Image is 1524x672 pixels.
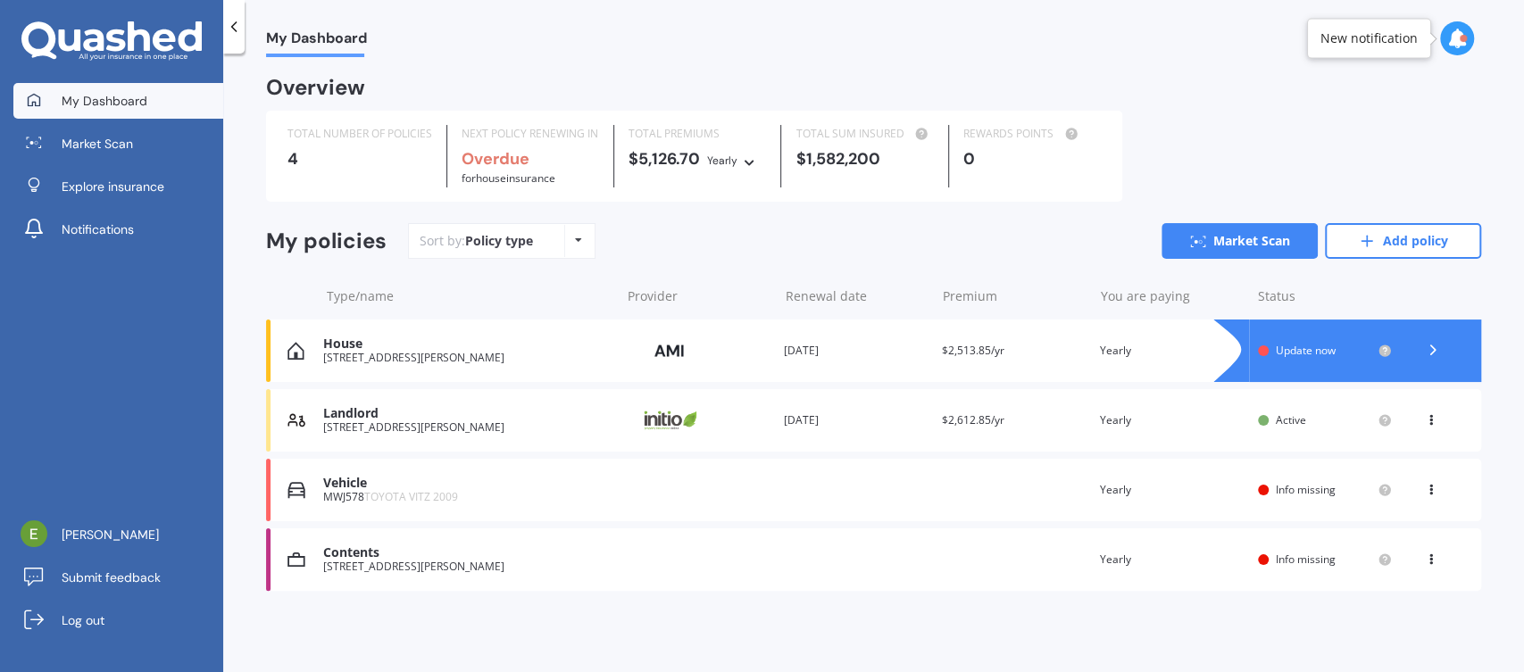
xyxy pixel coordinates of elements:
div: Yearly [1100,481,1244,499]
a: Notifications [13,212,223,247]
a: Add policy [1325,223,1481,259]
div: TOTAL PREMIUMS [629,125,766,143]
div: $1,582,200 [795,150,933,168]
span: $2,612.85/yr [942,412,1004,427]
div: NEXT POLICY RENEWING IN [462,125,599,143]
img: Landlord [287,411,305,429]
span: Market Scan [62,135,133,153]
div: 0 [963,150,1101,168]
div: [STREET_ADDRESS][PERSON_NAME] [323,352,611,364]
span: My Dashboard [62,92,147,110]
div: Overview [266,79,365,96]
div: Contents [323,545,611,560]
span: Notifications [62,220,134,238]
div: Status [1258,287,1392,305]
div: Yearly [1100,342,1244,360]
div: House [323,336,611,352]
a: Market Scan [1162,223,1318,259]
span: Log out [62,611,104,629]
img: ACg8ocKLuo6q6W1ylKzbgwyp4t0OqHrdp2LiJ9RU1WA56VrT2wuyaw=s96-c [21,520,47,547]
div: Type/name [327,287,613,305]
span: Info missing [1276,482,1336,497]
div: [DATE] [784,342,928,360]
div: $5,126.70 [629,150,766,170]
div: New notification [1320,29,1418,47]
img: AMI [625,334,714,368]
b: Overdue [462,148,529,170]
div: REWARDS POINTS [963,125,1101,143]
div: Yearly [1100,411,1244,429]
a: Log out [13,602,223,638]
span: TOYOTA VITZ 2009 [364,489,458,504]
div: [STREET_ADDRESS][PERSON_NAME] [323,421,611,434]
div: My policies [266,228,387,254]
div: Renewal date [786,287,929,305]
div: MWJ578 [323,491,611,503]
div: Sort by: [420,232,533,250]
img: Contents [287,551,305,568]
div: Landlord [323,406,611,421]
a: [PERSON_NAME] [13,517,223,552]
div: [STREET_ADDRESS][PERSON_NAME] [323,560,611,573]
div: Policy type [465,232,533,250]
img: Initio [625,403,714,437]
div: Premium [943,287,1087,305]
a: Submit feedback [13,560,223,595]
div: TOTAL SUM INSURED [795,125,933,143]
span: $2,513.85/yr [942,343,1004,358]
div: 4 [287,150,432,168]
span: Info missing [1276,552,1336,567]
div: You are paying [1101,287,1245,305]
div: Provider [628,287,771,305]
span: Active [1276,412,1306,427]
span: My Dashboard [266,29,367,54]
div: TOTAL NUMBER OF POLICIES [287,125,432,143]
a: Explore insurance [13,169,223,204]
span: Submit feedback [62,568,161,586]
span: for House insurance [462,170,555,186]
span: Update now [1276,343,1336,358]
div: Vehicle [323,476,611,491]
span: Explore insurance [62,178,164,195]
div: [DATE] [784,411,928,429]
img: Vehicle [287,481,305,499]
div: Yearly [707,152,737,170]
span: [PERSON_NAME] [62,526,159,543]
div: Yearly [1100,551,1244,568]
a: Market Scan [13,126,223,162]
a: My Dashboard [13,83,223,119]
img: House [287,342,304,360]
